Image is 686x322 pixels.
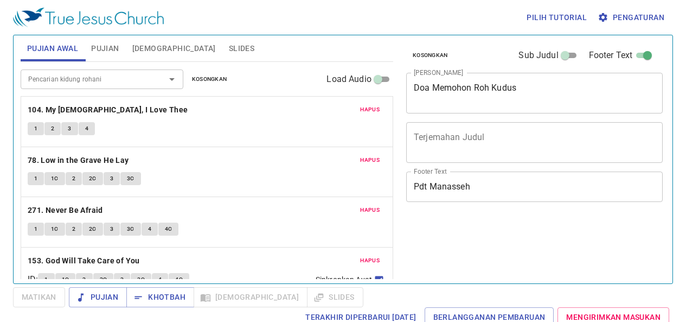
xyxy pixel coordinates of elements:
button: 271. Never Be Afraid [28,204,105,217]
span: Hapus [360,105,380,115]
span: 1C [62,275,69,285]
span: 3 [68,124,71,134]
button: 3 [104,223,120,236]
button: 4 [142,223,158,236]
button: 1C [55,273,76,286]
span: Pujian Awal [27,42,78,55]
button: 1 [38,273,54,286]
button: 1C [44,223,65,236]
button: 4C [169,273,189,286]
span: 4 [158,275,162,285]
button: 1 [28,122,44,135]
button: 3 [114,273,130,286]
button: 2C [82,172,103,185]
button: Pujian [69,287,127,307]
button: 2 [66,172,82,185]
span: 1 [34,124,37,134]
span: 2C [100,275,107,285]
span: 4C [175,275,183,285]
span: 3C [137,275,145,285]
span: Pilih tutorial [527,11,587,24]
button: 3C [131,273,151,286]
button: 2 [44,122,61,135]
textarea: Doa Memohon Roh Kudus [414,83,655,103]
span: 2 [72,174,75,184]
span: Sub Judul [518,49,558,62]
button: 3 [104,172,120,185]
img: True Jesus Church [13,8,164,27]
span: Pengaturan [600,11,664,24]
button: 1C [44,172,65,185]
button: 3 [61,122,78,135]
span: Hapus [360,155,380,165]
span: 2 [82,275,86,285]
button: Hapus [354,103,386,116]
button: 3C [120,223,141,236]
button: 4C [158,223,179,236]
span: 1 [34,174,37,184]
span: Pujian [78,291,118,304]
span: Kosongkan [413,50,448,60]
button: 4 [152,273,168,286]
iframe: from-child [402,213,613,310]
button: Hapus [354,254,386,267]
p: ID : [28,273,38,286]
span: 2C [89,174,97,184]
button: Kosongkan [406,49,454,62]
button: 4 [79,122,95,135]
span: 4 [85,124,88,134]
button: 2 [66,223,82,236]
span: Load Audio [326,73,371,86]
span: 3 [120,275,124,285]
button: 2C [93,273,114,286]
span: 3 [110,174,113,184]
span: 4 [148,224,151,234]
span: 2C [89,224,97,234]
span: 1 [44,275,48,285]
span: Sinkronkan Ayat [316,274,372,286]
span: [DEMOGRAPHIC_DATA] [132,42,216,55]
span: 3C [127,174,134,184]
span: 4C [165,224,172,234]
span: 2 [72,224,75,234]
button: 153. God Will Take Care of You [28,254,142,268]
span: 3 [110,224,113,234]
span: Kosongkan [192,74,227,84]
span: Footer Text [589,49,633,62]
b: 104. My [DEMOGRAPHIC_DATA], I Love Thee [28,103,188,117]
button: Pilih tutorial [522,8,591,28]
span: 2 [51,124,54,134]
button: 2C [82,223,103,236]
button: 3C [120,172,141,185]
b: 271. Never Be Afraid [28,204,103,217]
span: Khotbah [135,291,185,304]
span: Hapus [360,256,380,266]
span: Slides [229,42,254,55]
span: Hapus [360,205,380,215]
button: Khotbah [126,287,194,307]
b: 153. God Will Take Care of You [28,254,140,268]
span: Pujian [91,42,119,55]
button: Pengaturan [595,8,669,28]
button: 104. My [DEMOGRAPHIC_DATA], I Love Thee [28,103,190,117]
button: 1 [28,223,44,236]
button: 78. Low in the Grave He Lay [28,154,131,167]
button: 1 [28,172,44,185]
span: 1C [51,224,59,234]
b: 78. Low in the Grave He Lay [28,154,129,167]
button: 2 [76,273,92,286]
span: 3C [127,224,134,234]
span: 1 [34,224,37,234]
button: Open [164,72,179,87]
button: Kosongkan [185,73,234,86]
button: Hapus [354,204,386,217]
span: 1C [51,174,59,184]
button: Hapus [354,154,386,167]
